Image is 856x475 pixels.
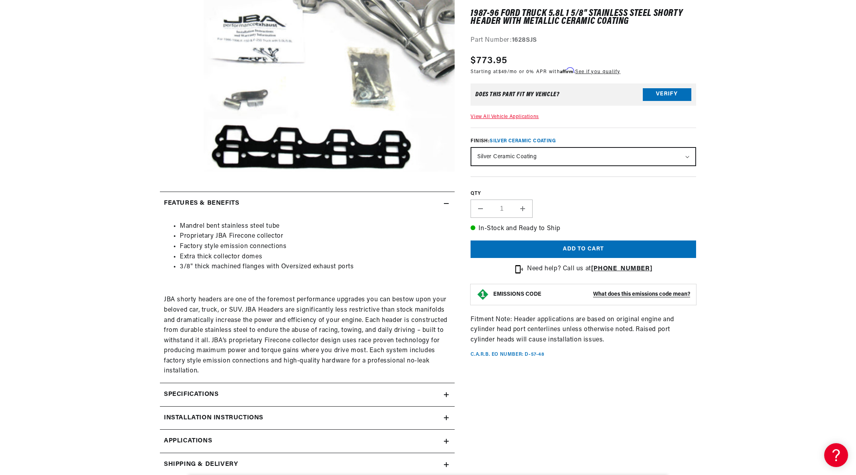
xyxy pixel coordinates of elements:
[591,266,652,272] a: [PHONE_NUMBER]
[493,291,690,298] button: EMISSIONS CODEWhat does this emissions code mean?
[164,436,212,446] span: Applications
[164,295,451,376] p: JBA shorty headers are one of the foremost performance upgrades you can bestow upon your beloved ...
[471,114,539,119] a: View All Vehicle Applications
[512,37,537,44] strong: 1628SJS
[471,224,696,234] p: In-Stock and Ready to Ship
[180,231,451,242] li: Proprietary JBA Firecone collector
[493,291,541,297] strong: EMISSIONS CODE
[471,10,696,26] h1: 1987-96 Ford Truck 5.8L 1 5/8" Stainless Steel Shorty Header with Metallic Ceramic Coating
[471,36,696,46] div: Part Number:
[160,430,455,453] a: Applications
[160,192,455,215] summary: Features & Benefits
[471,138,696,145] label: Finish:
[180,252,451,262] li: Extra thick collector domes
[560,68,574,74] span: Affirm
[164,198,239,209] h2: Features & Benefits
[471,68,620,76] p: Starting at /mo or 0% APR with .
[477,288,489,301] img: Emissions code
[164,413,263,423] h2: Installation instructions
[471,191,696,198] label: QTY
[164,390,218,400] h2: Specifications
[475,91,559,98] div: Does This part fit My vehicle?
[471,351,544,358] p: C.A.R.B. EO Number: D-57-48
[160,383,455,406] summary: Specifications
[490,139,556,144] span: Silver Ceramic Coating
[471,240,696,258] button: Add to cart
[180,262,451,272] li: 3/8" thick machined flanges with Oversized exhaust ports
[498,70,507,74] span: $49
[180,242,451,252] li: Factory style emission connections
[471,54,507,68] span: $773.95
[164,459,238,470] h2: Shipping & Delivery
[575,70,620,74] a: See if you qualify - Learn more about Affirm Financing (opens in modal)
[643,88,691,101] button: Verify
[160,407,455,430] summary: Installation instructions
[593,291,690,297] strong: What does this emissions code mean?
[527,264,652,274] p: Need help? Call us at
[180,221,451,232] li: Mandrel bent stainless steel tube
